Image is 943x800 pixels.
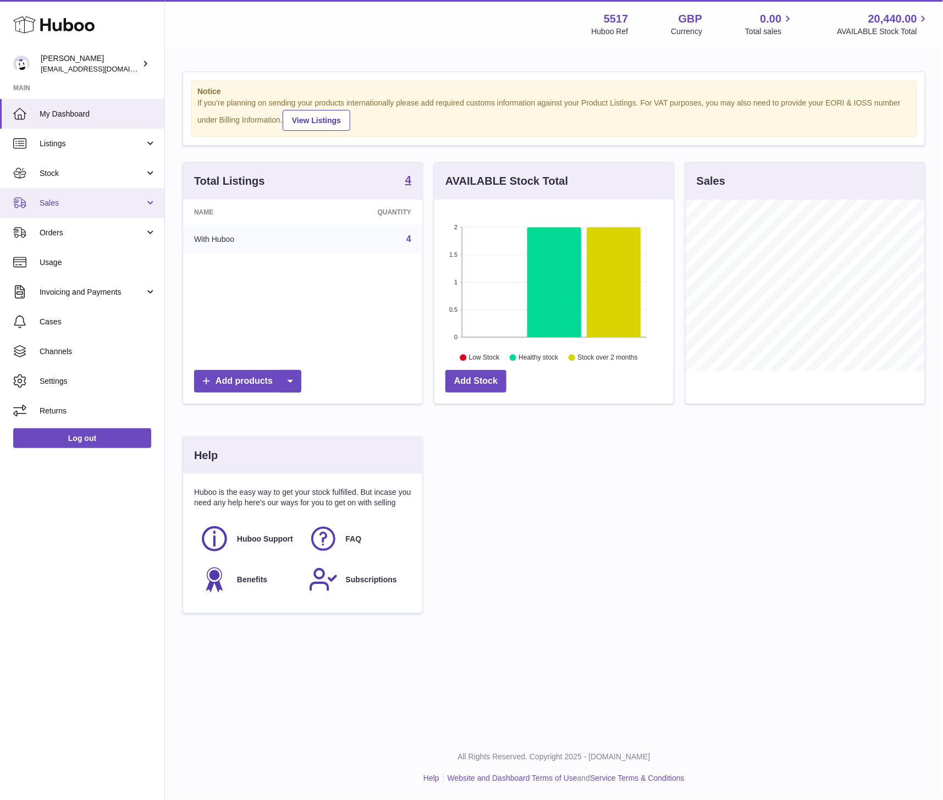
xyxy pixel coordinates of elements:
text: Healthy stock [519,354,559,361]
a: View Listings [283,110,350,131]
a: FAQ [308,524,406,554]
span: Subscriptions [346,575,397,585]
span: Usage [40,257,156,268]
strong: Notice [197,86,911,97]
a: Subscriptions [308,565,406,594]
text: 0.5 [449,306,457,313]
span: Stock [40,168,145,179]
span: Huboo Support [237,534,293,544]
a: Add products [194,370,301,393]
span: Orders [40,228,145,238]
li: and [444,773,685,784]
a: Service Terms & Conditions [590,774,685,782]
a: Benefits [200,565,297,594]
strong: 5517 [604,12,628,26]
a: 4 [405,174,411,187]
th: Name [183,200,309,225]
td: With Huboo [183,225,309,253]
strong: GBP [679,12,702,26]
a: 0.00 Total sales [745,12,794,37]
p: Huboo is the easy way to get your stock fulfilled. But incase you need any help here's our ways f... [194,487,411,508]
span: Invoicing and Payments [40,287,145,297]
a: Help [423,774,439,782]
span: [EMAIL_ADDRESS][DOMAIN_NAME] [41,64,162,73]
div: Currency [671,26,703,37]
h3: Sales [697,174,725,189]
p: All Rights Reserved. Copyright 2025 - [DOMAIN_NAME] [174,752,934,762]
span: Cases [40,317,156,327]
span: Returns [40,406,156,416]
span: Total sales [745,26,794,37]
a: 4 [406,234,411,244]
text: 2 [454,224,457,230]
div: If you're planning on sending your products internationally please add required customs informati... [197,98,911,131]
img: alessiavanzwolle@hotmail.com [13,56,30,72]
span: FAQ [346,534,362,544]
text: Low Stock [469,354,500,361]
span: 20,440.00 [868,12,917,26]
span: My Dashboard [40,109,156,119]
span: Sales [40,198,145,208]
a: Website and Dashboard Terms of Use [448,774,577,782]
text: 1.5 [449,251,457,258]
h3: Help [194,448,218,463]
div: Huboo Ref [592,26,628,37]
a: 20,440.00 AVAILABLE Stock Total [837,12,930,37]
span: AVAILABLE Stock Total [837,26,930,37]
span: Listings [40,139,145,149]
a: Add Stock [445,370,506,393]
text: Stock over 2 months [578,354,638,361]
span: Channels [40,346,156,357]
strong: 4 [405,174,411,185]
a: Log out [13,428,151,448]
text: 1 [454,279,457,285]
div: [PERSON_NAME] [41,53,140,74]
a: Huboo Support [200,524,297,554]
h3: Total Listings [194,174,265,189]
th: Quantity [309,200,422,225]
span: Benefits [237,575,267,585]
span: 0.00 [760,12,782,26]
h3: AVAILABLE Stock Total [445,174,568,189]
span: Settings [40,376,156,387]
text: 0 [454,334,457,340]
